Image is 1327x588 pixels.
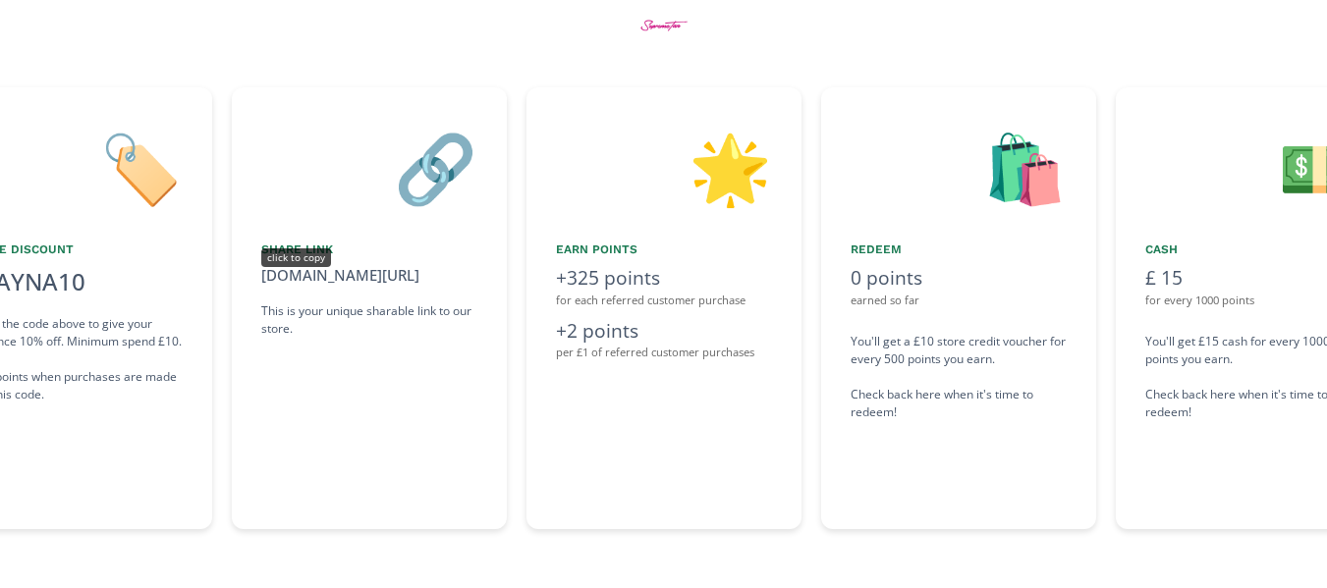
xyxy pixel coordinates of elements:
div: This is your unique sharable link to our store. [261,302,477,338]
div: earned so far [851,293,1067,309]
div: Earn points [556,241,772,258]
div: 🌟 [556,117,772,217]
div: Share Link [261,241,477,258]
div: Redeem [851,241,1067,258]
div: per £1 of referred customer purchases [556,345,772,361]
div: click to copy [261,248,331,267]
div: [DOMAIN_NAME][URL] [261,264,477,287]
div: +2 points [556,317,772,346]
div: You'll get a £10 store credit voucher for every 500 points you earn. Check back here when it's ti... [851,333,1067,421]
div: 🔗 [261,117,477,217]
div: +325 points [556,264,772,293]
div: for each referred customer purchase [556,293,772,309]
div: 🛍️ [851,117,1067,217]
div: 0 points [851,264,1067,293]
